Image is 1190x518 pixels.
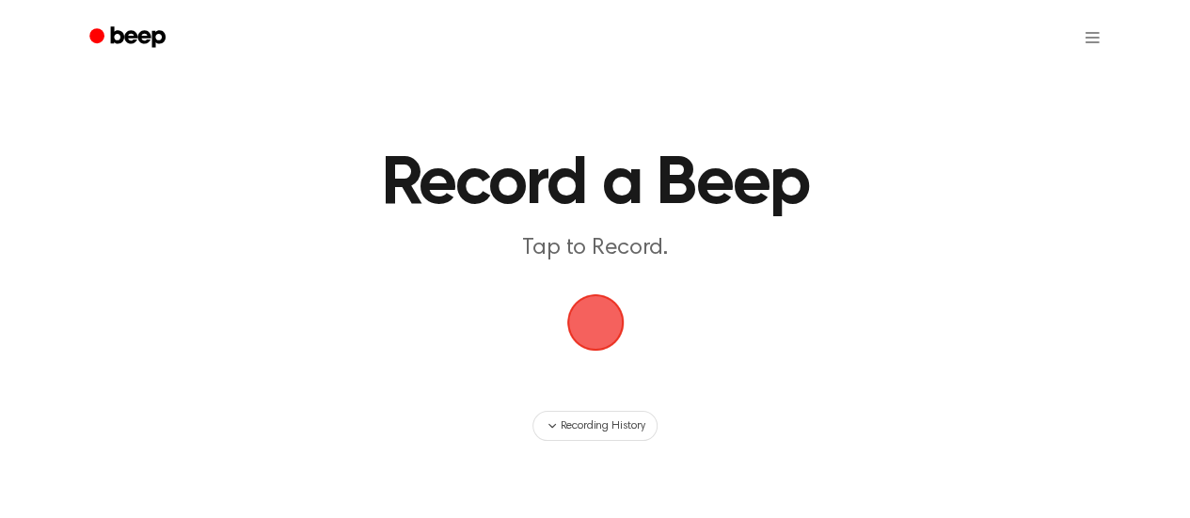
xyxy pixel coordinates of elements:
[203,150,987,218] h1: Record a Beep
[560,417,644,434] span: Recording History
[234,233,957,264] p: Tap to Record.
[567,294,624,351] button: Beep Logo
[76,20,182,56] a: Beep
[1070,15,1115,60] button: Open menu
[532,411,657,441] button: Recording History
